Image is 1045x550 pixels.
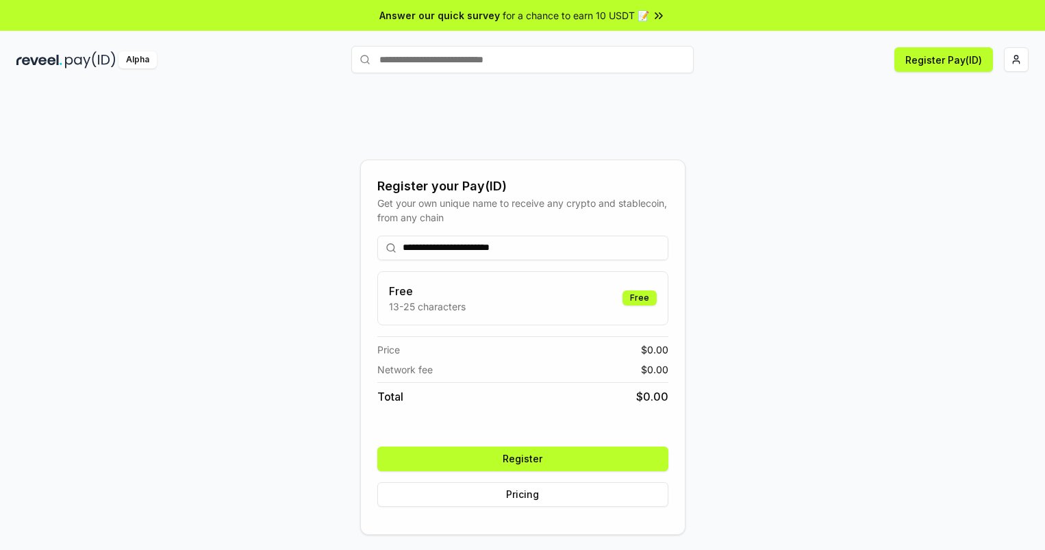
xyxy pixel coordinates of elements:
[389,299,466,314] p: 13-25 characters
[894,47,993,72] button: Register Pay(ID)
[377,388,403,405] span: Total
[118,51,157,68] div: Alpha
[641,362,668,377] span: $ 0.00
[503,8,649,23] span: for a chance to earn 10 USDT 📝
[379,8,500,23] span: Answer our quick survey
[377,482,668,507] button: Pricing
[641,342,668,357] span: $ 0.00
[636,388,668,405] span: $ 0.00
[377,177,668,196] div: Register your Pay(ID)
[16,51,62,68] img: reveel_dark
[65,51,116,68] img: pay_id
[622,290,657,305] div: Free
[377,447,668,471] button: Register
[377,342,400,357] span: Price
[377,196,668,225] div: Get your own unique name to receive any crypto and stablecoin, from any chain
[377,362,433,377] span: Network fee
[389,283,466,299] h3: Free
